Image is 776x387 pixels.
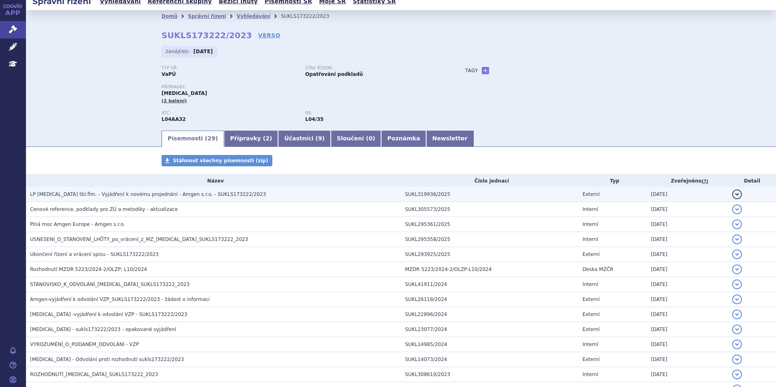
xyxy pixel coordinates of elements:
span: VYROZUMĚNÍ_O_PODANÉM_ODVOLÁNÍ - VZP [30,342,139,347]
p: Přípravky: [162,85,449,90]
td: SUKL319936/2025 [401,187,578,202]
span: 29 [207,135,215,142]
strong: VaPÚ [162,71,176,77]
button: detail [732,219,742,229]
td: SUKL26118/2024 [401,292,578,307]
span: 9 [318,135,322,142]
strong: [DATE] [194,49,213,54]
span: Externí [582,297,599,302]
p: ATC: [162,111,297,116]
button: detail [732,204,742,214]
td: [DATE] [647,217,729,232]
td: SUKL23077/2024 [401,322,578,337]
span: Externí [582,327,599,332]
span: (2 balení) [162,98,187,103]
button: detail [732,249,742,259]
span: 2 [265,135,269,142]
td: [DATE] [647,307,729,322]
span: Plná moc Amgen Europe - Amgen s.r.o. [30,221,125,227]
td: SUKL41911/2024 [401,277,578,292]
span: Externí [582,252,599,257]
span: Stáhnout všechny písemnosti (zip) [173,158,268,163]
a: Sloučení (0) [331,131,381,147]
strong: apremilast [305,116,323,122]
td: [DATE] [647,232,729,247]
h3: Tagy [465,66,478,75]
td: [DATE] [647,322,729,337]
span: Zahájeno: [166,48,191,55]
span: Interní [582,236,598,242]
td: SUKL293925/2025 [401,247,578,262]
span: Externí [582,312,599,317]
span: Cenové reference, podklady pro ZÚ a metodiky - aktualizace [30,206,178,212]
span: Externí [582,357,599,362]
th: Detail [728,175,776,187]
p: Stav řízení: [305,66,441,71]
button: detail [732,295,742,304]
span: USNESENÍ_O_STANOVENÍ_LHŮTY_po_vrácení_z_MZ_OTEZLA_SUKLS173222_2023 [30,236,248,242]
button: detail [732,370,742,379]
button: detail [732,279,742,289]
span: Interní [582,342,598,347]
button: detail [732,325,742,334]
a: Vyhledávání [237,13,270,19]
a: Písemnosti (29) [162,131,224,147]
a: Správní řízení [188,13,226,19]
span: Interní [582,282,598,287]
td: SUKL14985/2024 [401,337,578,352]
span: LP OTEZLA tbl.flm. - Vyjádření k novému projednání - Amgen s.r.o. - SUKLS173222/2023 [30,191,266,197]
strong: Opatřování podkladů [305,71,363,77]
th: Typ [578,175,647,187]
span: [MEDICAL_DATA] [162,90,207,96]
th: Zveřejněno [647,175,729,187]
td: [DATE] [647,202,729,217]
td: MZDR 5223/2024-2/OLZP-L10/2024 [401,262,578,277]
abbr: (?) [702,178,708,184]
span: Interní [582,372,598,377]
td: [DATE] [647,367,729,382]
td: SUKL295361/2025 [401,217,578,232]
td: [DATE] [647,277,729,292]
a: Poznámka [381,131,426,147]
span: ROZHODNUTÍ_OTEZLA_SUKLS173222_2023 [30,372,158,377]
span: Interní [582,206,598,212]
button: detail [732,264,742,274]
p: RS: [305,111,441,116]
a: Účastníci (9) [278,131,330,147]
a: Stáhnout všechny písemnosti (zip) [162,155,272,166]
span: Externí [582,191,599,197]
span: OTEZLA -vyjádření k odvolání VZP - SUKLS173222/2023 [30,312,188,317]
span: OTEZLA - Odvolání proti rozhodnutí sukls173222/2023 [30,357,184,362]
span: Rozhodnutí MZDR 5223/2024-2/OLZP; L10/2024 [30,267,147,272]
button: detail [732,355,742,364]
td: [DATE] [647,247,729,262]
td: SUKL22896/2024 [401,307,578,322]
strong: APREMILAST [162,116,186,122]
span: Interní [582,221,598,227]
strong: SUKLS173222/2023 [162,30,252,40]
td: SUKL308610/2023 [401,367,578,382]
li: SUKLS173222/2023 [281,10,340,22]
span: Otezla - sukls173222/2023 - opakované vyjádření [30,327,176,332]
a: Přípravky (2) [224,131,278,147]
button: detail [732,189,742,199]
span: Deska MZČR [582,267,613,272]
td: [DATE] [647,292,729,307]
span: STANOVISKO_K_ODVOLÁNÍ_OTEZLA_SUKLS173222_2023 [30,282,190,287]
a: + [482,67,489,74]
td: [DATE] [647,352,729,367]
td: SUKL14073/2024 [401,352,578,367]
a: VERSO [258,31,280,39]
p: Typ SŘ: [162,66,297,71]
a: Domů [162,13,177,19]
span: Amgen-vyjádření k odvolání VZP_SUKLS173222/2023 - žádost o informaci [30,297,210,302]
td: [DATE] [647,262,729,277]
th: Název [26,175,401,187]
th: Číslo jednací [401,175,578,187]
td: SUKL295358/2025 [401,232,578,247]
span: 0 [369,135,373,142]
button: detail [732,340,742,349]
span: Ukončení řízení a vrácení spisu - SUKLS173222/2023 [30,252,159,257]
td: [DATE] [647,187,729,202]
td: SUKL305573/2025 [401,202,578,217]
